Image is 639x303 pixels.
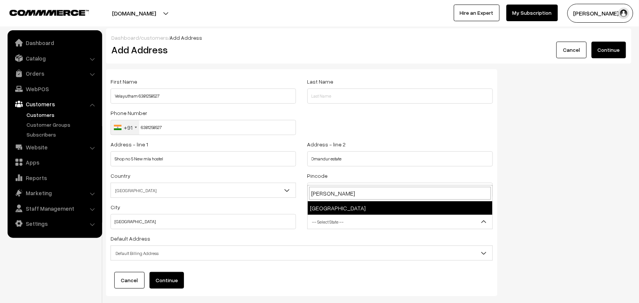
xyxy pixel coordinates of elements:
label: Default Address [111,235,150,242]
input: Address - line 1 [111,151,296,166]
a: Customer Groups [25,121,100,129]
div: India (भारत): +91 [111,120,139,135]
button: [PERSON_NAME] s… [567,4,633,23]
a: Hire an Expert [454,5,500,21]
a: Staff Management [9,202,100,215]
li: [GEOGRAPHIC_DATA] [308,201,492,215]
label: Country [111,172,131,180]
label: Pincode [307,172,328,180]
label: City [111,203,120,211]
a: Cancel [114,272,145,289]
a: Dashboard [111,34,139,41]
a: Website [9,140,100,154]
input: Last Name [307,89,493,104]
label: Address - line 2 [307,140,346,148]
span: Default Billing Address [111,246,493,261]
a: Apps [9,155,100,169]
a: customers [141,34,168,41]
a: Customers [9,97,100,111]
input: Phone Number [111,120,296,135]
span: -- Select State -- [308,215,492,228]
input: City [111,214,296,229]
input: Address - line 2 [307,151,493,166]
a: COMMMERCE [9,8,76,17]
button: Continue [592,42,626,58]
label: Last Name [307,78,334,85]
a: Catalog [9,51,100,65]
input: Pincode [307,183,493,198]
button: [DOMAIN_NAME] [86,4,182,23]
a: Subscribers [25,131,100,138]
div: / / [111,34,626,42]
a: Dashboard [9,36,100,50]
a: Reports [9,171,100,185]
img: COMMMERCE [9,10,89,16]
span: India [111,184,296,197]
label: First Name [111,78,137,85]
span: -- Select State -- [307,214,493,229]
a: WebPOS [9,82,100,96]
a: Cancel [556,42,587,58]
span: Add Address [170,34,202,41]
span: India [111,183,296,198]
label: Phone Number [111,109,147,117]
a: Settings [9,217,100,230]
a: Customers [25,111,100,119]
label: Address - line 1 [111,140,148,148]
img: user [618,8,630,19]
span: Default Billing Address [111,247,492,260]
a: Marketing [9,186,100,200]
a: My Subscription [507,5,558,21]
h2: Add Address [111,44,495,56]
div: +91 [124,123,132,132]
input: First Name [111,89,296,104]
button: Continue [150,272,184,289]
a: Orders [9,67,100,80]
